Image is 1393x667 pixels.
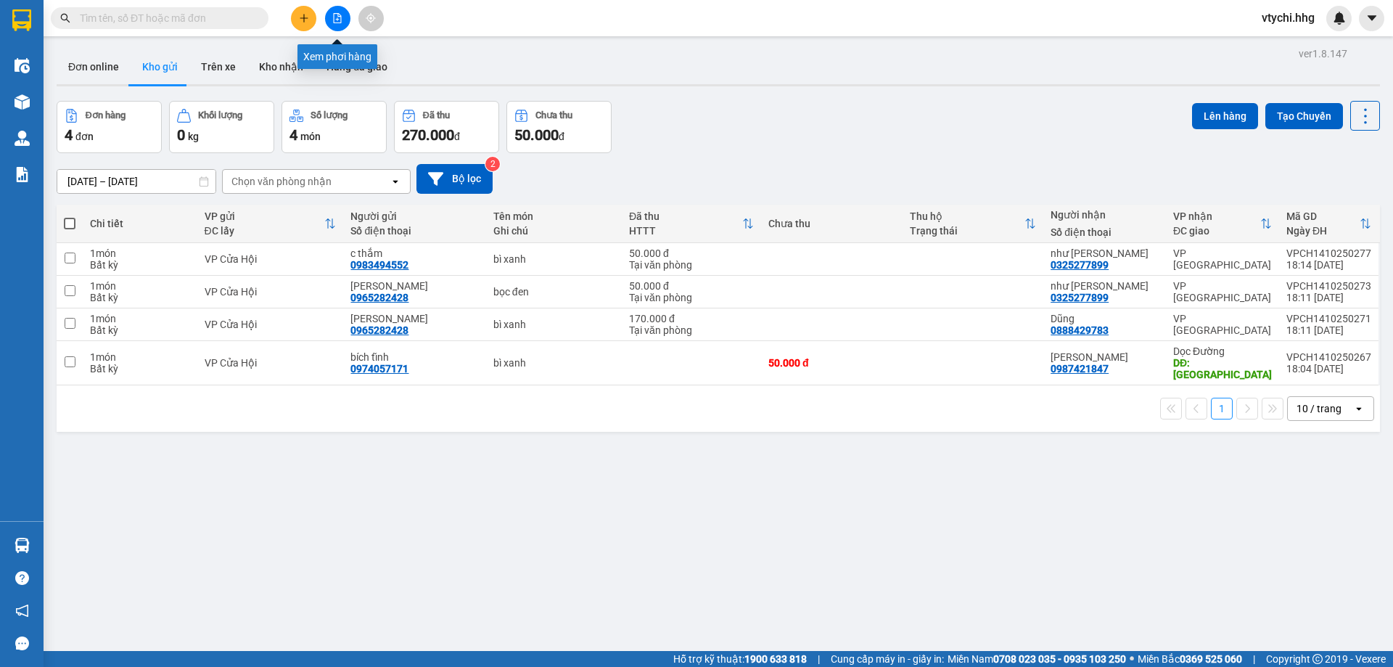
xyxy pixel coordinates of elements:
div: 18:11 [DATE] [1286,292,1371,303]
span: caret-down [1365,12,1378,25]
span: 50.000 [514,126,559,144]
input: Tìm tên, số ĐT hoặc mã đơn [80,10,251,26]
svg: open [1353,403,1365,414]
div: VPCH1410250267 [1286,351,1371,363]
div: Đã thu [629,210,742,222]
div: anh dũng [350,313,478,324]
img: warehouse-icon [15,131,30,146]
button: Kho nhận [247,49,315,84]
span: 4 [65,126,73,144]
div: 50.000 đ [629,247,754,259]
span: message [15,637,29,650]
div: VPCH1410250271 [1286,313,1371,324]
div: VP Cửa Hội [205,253,337,265]
span: Cung cấp máy in - giấy in: [831,651,944,667]
span: aim [366,13,376,23]
span: plus [299,13,309,23]
span: kg [188,131,199,142]
div: Mã GD [1286,210,1360,222]
span: đ [454,131,460,142]
button: Kho gửi [131,49,189,84]
img: warehouse-icon [15,58,30,73]
img: logo-vxr [12,9,31,31]
div: ĐC giao [1173,225,1260,237]
strong: 0708 023 035 - 0935 103 250 [993,653,1126,665]
div: Bất kỳ [90,259,189,271]
div: Tên món [493,210,615,222]
div: Số điện thoại [1051,226,1159,238]
button: Đơn hàng4đơn [57,101,162,153]
div: 0987421847 [1051,363,1109,375]
div: Bất kỳ [90,292,189,303]
div: VP nhận [1173,210,1260,222]
div: VP Cửa Hội [205,357,337,369]
div: VP [GEOGRAPHIC_DATA] [1173,247,1272,271]
span: 4 [289,126,297,144]
div: HTTT [629,225,742,237]
div: ĐC lấy [205,225,325,237]
div: 50.000 đ [629,280,754,292]
button: Tạo Chuyến [1265,103,1343,129]
button: Đơn online [57,49,131,84]
span: question-circle [15,571,29,585]
img: solution-icon [15,167,30,182]
div: Tại văn phòng [629,259,754,271]
div: Dọc Đường [1173,345,1272,357]
span: | [818,651,820,667]
div: như quỳnh [1051,280,1159,292]
div: VPCH1410250273 [1286,280,1371,292]
div: Chưa thu [535,110,572,120]
div: Chưa thu [768,218,895,229]
img: warehouse-icon [15,94,30,110]
div: VPCH1410250277 [1286,247,1371,259]
div: Ngày ĐH [1286,225,1360,237]
span: món [300,131,321,142]
button: Trên xe [189,49,247,84]
span: Hỗ trợ kỹ thuật: [673,651,807,667]
span: copyright [1312,654,1323,664]
button: Lên hàng [1192,103,1258,129]
button: 1 [1211,398,1233,420]
span: search [60,13,70,23]
div: 0888429783 [1051,324,1109,336]
span: 270.000 [402,126,454,144]
div: bì xanh [493,319,615,330]
button: Khối lượng0kg [169,101,274,153]
th: Toggle SortBy [1279,205,1378,243]
button: Số lượng4món [282,101,387,153]
span: VPCH1410250277 [159,81,265,97]
div: 0965282428 [350,324,408,336]
button: plus [291,6,316,31]
div: Số điện thoại [350,225,478,237]
div: VP [GEOGRAPHIC_DATA] [1173,280,1272,303]
th: Toggle SortBy [197,205,344,243]
div: 170.000 đ [629,313,754,324]
div: DĐ: Quảng Bình [1173,357,1272,380]
span: 0 [177,126,185,144]
div: Xem phơi hàng [297,44,377,69]
button: caret-down [1359,6,1384,31]
div: 1 món [90,313,189,324]
img: logo [8,46,35,118]
div: 18:14 [DATE] [1286,259,1371,271]
div: bích tĩnh [350,351,478,363]
div: Người gửi [350,210,478,222]
div: ver 1.8.147 [1299,46,1347,62]
div: VP gửi [205,210,325,222]
div: anh dũng [350,280,478,292]
div: Số lượng [311,110,348,120]
span: Miền Nam [948,651,1126,667]
span: đơn [75,131,94,142]
button: Đã thu270.000đ [394,101,499,153]
div: 1 món [90,280,189,292]
span: ⚪️ [1130,656,1134,662]
strong: PHIẾU GỬI HÀNG [38,94,156,110]
span: file-add [332,13,342,23]
span: 24 [PERSON_NAME] - Vinh - [GEOGRAPHIC_DATA] [37,49,157,75]
div: 1 món [90,351,189,363]
div: bì xanh [493,253,615,265]
div: Tại văn phòng [629,292,754,303]
div: như quỳnh [1051,247,1159,259]
div: Thu hộ [910,210,1025,222]
div: 0974057171 [350,363,408,375]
